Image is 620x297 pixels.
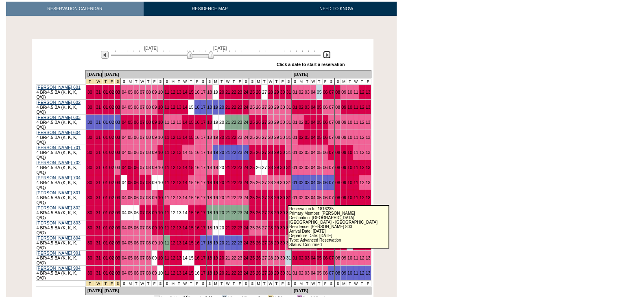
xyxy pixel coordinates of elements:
a: 13 [366,90,371,95]
a: 25 [250,150,255,155]
a: [PERSON_NAME] 602 [37,100,81,105]
a: 10 [347,105,352,110]
a: 08 [146,120,151,125]
a: 02 [299,105,303,110]
a: 10 [347,150,352,155]
a: 31 [286,135,291,140]
a: 02 [299,90,303,95]
a: 11 [354,90,358,95]
a: 22 [231,90,236,95]
a: 14 [183,90,188,95]
a: 31 [286,150,291,155]
a: [PERSON_NAME] 604 [37,130,81,135]
a: 02 [299,120,303,125]
a: 29 [274,135,279,140]
a: 05 [128,135,133,140]
a: 03 [115,165,120,170]
a: 26 [256,90,261,95]
a: 12 [360,90,365,95]
a: 02 [109,165,114,170]
a: 18 [207,90,212,95]
a: 31 [96,135,101,140]
a: 11 [164,90,169,95]
a: 09 [341,165,346,170]
a: 30 [280,120,285,125]
a: 05 [317,165,322,170]
a: 19 [213,135,218,140]
a: 15 [189,150,194,155]
a: 21 [225,135,230,140]
a: 03 [115,135,120,140]
a: 11 [164,120,169,125]
a: 17 [201,150,205,155]
a: 07 [140,165,145,170]
a: 24 [243,120,248,125]
a: 07 [140,90,145,95]
a: 13 [366,120,371,125]
a: NEED TO KNOW [276,2,397,16]
a: 27 [262,105,267,110]
a: 31 [286,90,291,95]
a: 28 [268,165,273,170]
a: 10 [158,105,163,110]
a: 05 [317,120,322,125]
a: 19 [213,120,218,125]
a: [PERSON_NAME] 704 [37,175,81,180]
a: 06 [134,105,139,110]
img: Next [323,51,331,59]
a: 28 [268,105,273,110]
a: 18 [207,120,212,125]
a: 01 [293,150,297,155]
a: 05 [128,180,133,185]
a: 12 [360,120,365,125]
a: 05 [128,105,133,110]
img: Previous [101,51,109,59]
a: 09 [152,165,157,170]
a: 03 [115,180,120,185]
a: 15 [189,135,194,140]
a: 08 [146,90,151,95]
a: 24 [243,90,248,95]
a: 31 [96,105,101,110]
a: 06 [134,150,139,155]
a: 06 [134,90,139,95]
a: 30 [280,165,285,170]
a: 13 [177,90,181,95]
a: 03 [305,120,310,125]
a: 12 [170,105,175,110]
a: 05 [317,150,322,155]
a: 01 [103,180,108,185]
a: 10 [347,90,352,95]
a: 19 [213,90,218,95]
a: 06 [134,135,139,140]
a: 21 [225,150,230,155]
a: 17 [201,135,205,140]
a: 29 [274,120,279,125]
a: 09 [152,135,157,140]
a: 08 [335,90,340,95]
a: 08 [146,135,151,140]
a: 12 [170,135,175,140]
a: 22 [231,135,236,140]
a: 30 [87,180,92,185]
a: 13 [177,105,181,110]
a: 13 [366,165,371,170]
a: 13 [366,135,371,140]
a: 19 [213,105,218,110]
a: 23 [238,165,242,170]
a: 03 [115,90,120,95]
a: 26 [256,150,261,155]
a: 17 [201,165,205,170]
a: 29 [274,150,279,155]
a: 23 [238,105,242,110]
a: 15 [189,120,194,125]
a: 12 [170,120,175,125]
a: 13 [177,165,181,170]
a: 01 [103,165,108,170]
a: 21 [225,120,230,125]
a: 22 [231,105,236,110]
a: 13 [177,150,181,155]
a: 07 [329,150,334,155]
a: 12 [170,165,175,170]
a: 03 [305,135,310,140]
